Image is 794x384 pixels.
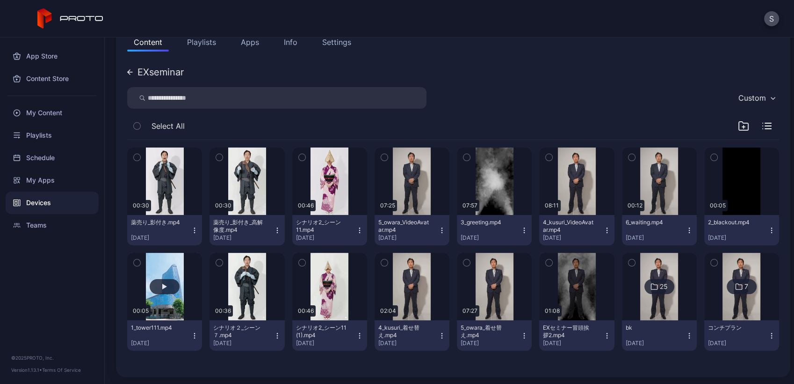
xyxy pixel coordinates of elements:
[42,367,81,373] a: Terms Of Service
[292,320,367,351] button: シナリオ2_シーン11 (1).mp4[DATE]
[209,215,284,245] button: 薬売り_影付き_高解像度.mp4[DATE]
[277,33,304,52] button: Info
[461,234,520,242] div: [DATE]
[375,215,449,245] button: 5_owara_VideoAvatar.mp4[DATE]
[461,219,512,226] div: 3_greeting.mp4
[213,324,265,339] div: シナリオ２_シーン７.mp4
[744,282,748,291] div: 7
[764,11,779,26] button: S
[296,324,347,339] div: シナリオ2_シーン11 (1).mp4
[704,320,779,351] button: コンチプラン[DATE]
[461,324,512,339] div: 5_owara_着せ替え.mp4
[734,87,779,109] button: Custom
[127,320,202,351] button: 1_tower111.mp4[DATE]
[738,93,766,103] div: Custom
[6,45,99,67] a: App Store
[11,354,93,362] div: © 2025 PROTO, Inc.
[626,234,686,242] div: [DATE]
[375,320,449,351] button: 4_kusuri_着せ替え.mp4[DATE]
[137,67,184,77] div: EXseminar
[213,219,265,234] div: 薬売り_影付き_高解像度.mp4
[457,320,532,351] button: 5_owara_着せ替え.mp4[DATE]
[284,37,297,48] div: Info
[131,234,191,242] div: [DATE]
[539,215,614,245] button: 4_kusuri_VideoAvatar.mp4[DATE]
[296,234,356,242] div: [DATE]
[626,219,677,226] div: 6_waiting.mp4
[152,120,185,132] span: Select All
[296,340,356,347] div: [DATE]
[543,340,603,347] div: [DATE]
[708,324,759,332] div: コンチプラン
[457,215,532,245] button: 3_greeting.mp4[DATE]
[180,33,223,52] button: Playlists
[296,219,347,234] div: シナリオ2_シーン11.mp4
[6,169,99,192] a: My Apps
[461,340,520,347] div: [DATE]
[378,324,430,339] div: 4_kusuri_着せ替え.mp4
[11,367,42,373] span: Version 1.13.1 •
[6,67,99,90] a: Content Store
[543,324,594,339] div: EXセミナー冒頭挨拶2.mp4
[6,124,99,147] a: Playlists
[543,219,594,234] div: 4_kusuri_VideoAvatar.mp4
[378,340,438,347] div: [DATE]
[6,102,99,124] a: My Content
[131,324,182,332] div: 1_tower111.mp4
[322,37,351,48] div: Settings
[209,320,284,351] button: シナリオ２_シーン７.mp4[DATE]
[378,219,430,234] div: 5_owara_VideoAvatar.mp4
[704,215,779,245] button: 2_blackout.mp4[DATE]
[708,340,768,347] div: [DATE]
[626,324,677,332] div: bk
[543,234,603,242] div: [DATE]
[708,234,768,242] div: [DATE]
[660,282,668,291] div: 25
[131,219,182,226] div: 薬売り_影付き.mp4
[127,33,169,52] button: Content
[539,320,614,351] button: EXセミナー冒頭挨拶2.mp4[DATE]
[378,234,438,242] div: [DATE]
[6,147,99,169] a: Schedule
[127,215,202,245] button: 薬売り_影付き.mp4[DATE]
[622,215,697,245] button: 6_waiting.mp4[DATE]
[708,219,759,226] div: 2_blackout.mp4
[6,214,99,236] a: Teams
[626,340,686,347] div: [DATE]
[6,192,99,214] a: Devices
[131,340,191,347] div: [DATE]
[213,340,273,347] div: [DATE]
[316,33,358,52] button: Settings
[292,215,367,245] button: シナリオ2_シーン11.mp4[DATE]
[213,234,273,242] div: [DATE]
[234,33,266,52] button: Apps
[622,320,697,351] button: bk[DATE]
